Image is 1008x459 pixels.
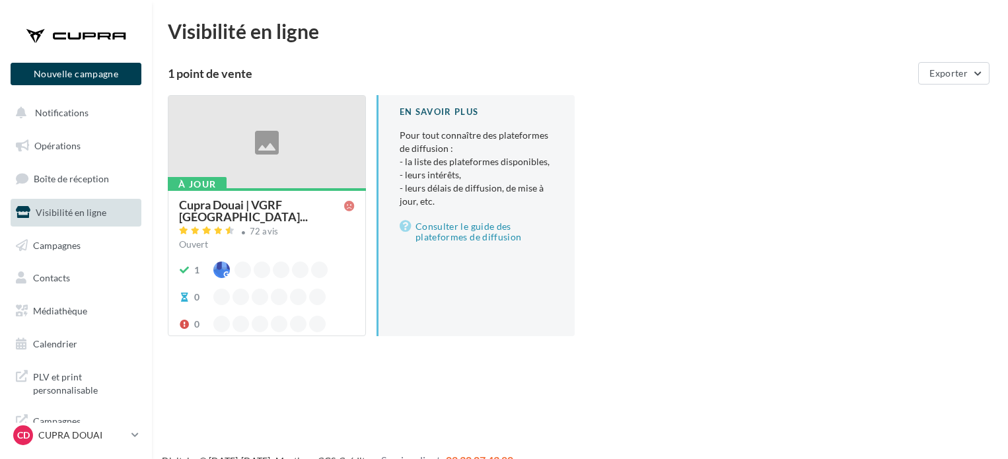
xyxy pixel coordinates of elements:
[8,99,139,127] button: Notifications
[400,155,554,168] li: - la liste des plateformes disponibles,
[11,63,141,85] button: Nouvelle campagne
[179,225,355,240] a: 72 avis
[400,129,554,208] p: Pour tout connaître des plateformes de diffusion :
[400,219,554,245] a: Consulter le guide des plateformes de diffusion
[33,305,87,316] span: Médiathèque
[250,227,279,236] div: 72 avis
[400,168,554,182] li: - leurs intérêts,
[168,21,992,41] div: Visibilité en ligne
[168,67,913,79] div: 1 point de vente
[8,199,144,227] a: Visibilité en ligne
[33,239,81,250] span: Campagnes
[8,164,144,193] a: Boîte de réception
[35,107,89,118] span: Notifications
[194,318,199,331] div: 0
[400,106,554,118] div: En savoir plus
[33,338,77,349] span: Calendrier
[38,429,126,442] p: CUPRA DOUAI
[8,407,144,446] a: Campagnes DataOnDemand
[400,182,554,208] li: - leurs délais de diffusion, de mise à jour, etc.
[34,140,81,151] span: Opérations
[929,67,968,79] span: Exporter
[179,199,344,223] span: Cupra Douai | VGRF [GEOGRAPHIC_DATA]...
[179,238,208,250] span: Ouvert
[918,62,990,85] button: Exporter
[11,423,141,448] a: CD CUPRA DOUAI
[17,429,30,442] span: CD
[168,177,227,192] div: À jour
[8,232,144,260] a: Campagnes
[8,264,144,292] a: Contacts
[33,272,70,283] span: Contacts
[8,330,144,358] a: Calendrier
[34,173,109,184] span: Boîte de réception
[33,412,136,441] span: Campagnes DataOnDemand
[36,207,106,218] span: Visibilité en ligne
[194,264,199,277] div: 1
[8,363,144,402] a: PLV et print personnalisable
[194,291,199,304] div: 0
[8,132,144,160] a: Opérations
[8,297,144,325] a: Médiathèque
[33,368,136,396] span: PLV et print personnalisable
